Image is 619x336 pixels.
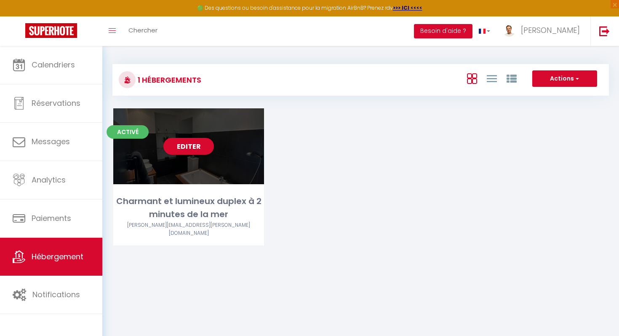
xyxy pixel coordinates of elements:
span: Hébergement [32,251,83,262]
div: Charmant et lumineux duplex à 2 minutes de la mer [113,195,264,221]
a: Vue par Groupe [507,71,517,85]
img: logout [599,26,610,36]
span: [PERSON_NAME] [521,25,580,35]
a: Editer [163,138,214,155]
span: Paiements [32,213,71,223]
a: ... [PERSON_NAME] [496,16,590,46]
div: Airbnb [113,221,264,237]
span: Chercher [128,26,157,35]
span: Notifications [32,289,80,300]
span: Messages [32,136,70,147]
img: Super Booking [25,23,77,38]
span: Analytics [32,175,66,185]
h3: 1 Hébergements [136,70,201,89]
a: >>> ICI <<<< [393,4,422,11]
button: Besoin d'aide ? [414,24,472,38]
span: Activé [107,125,149,139]
span: Calendriers [32,59,75,70]
a: Vue en Box [467,71,477,85]
a: Chercher [122,16,164,46]
span: Réservations [32,98,80,108]
button: Actions [532,70,597,87]
img: ... [503,24,515,37]
a: Vue en Liste [487,71,497,85]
